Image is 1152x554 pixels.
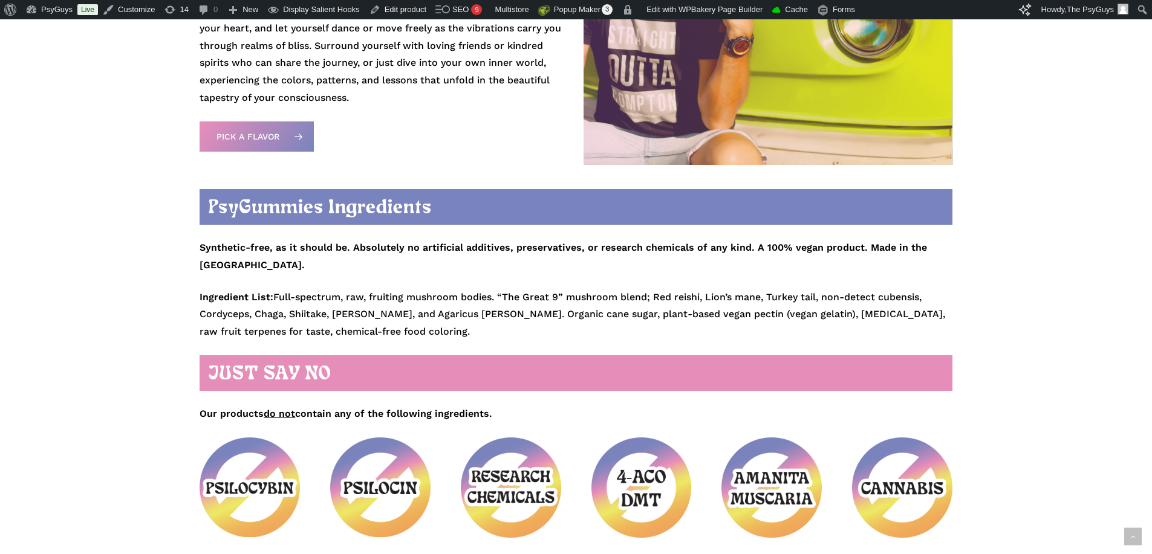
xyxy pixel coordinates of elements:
[1124,528,1142,546] a: Back to top
[200,437,300,537] img: No Psilocybin Icon
[471,4,482,15] div: 9
[721,437,822,538] img: No Amanita Muscaria Icon
[77,4,98,15] a: Live
[200,355,952,391] h2: JUST SAY NO
[200,289,952,341] p: Full-spectrum, raw, fruiting mushroom bodies. “The Great 9” mushroom blend; Red reishi, Lion’s ma...
[216,130,279,143] span: Pick a Flavor
[200,242,927,271] strong: Synthetic-free, as it should be. Absolutely no artificial additives, preservatives, or research c...
[200,121,314,152] a: Pick a Flavor
[602,4,613,15] span: 3
[200,189,952,225] h2: PsyGummies Ingredients
[200,408,492,419] strong: Our products contain any of the following ingredients.
[461,437,561,538] img: No Research Chemicals Icon
[1118,4,1128,14] img: Avatar photo
[200,291,273,303] strong: Ingredient List:
[1067,5,1114,14] span: The PsyGuys
[264,408,295,419] u: do not
[200,2,568,107] p: Put on some mind-expanding music, tunes that elevate your spirit and open your heart, and let you...
[330,437,431,537] img: No Psilocin Icon
[591,437,692,538] img: No 4AcoDMT Icon
[852,437,952,538] img: No Cannabis Icon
